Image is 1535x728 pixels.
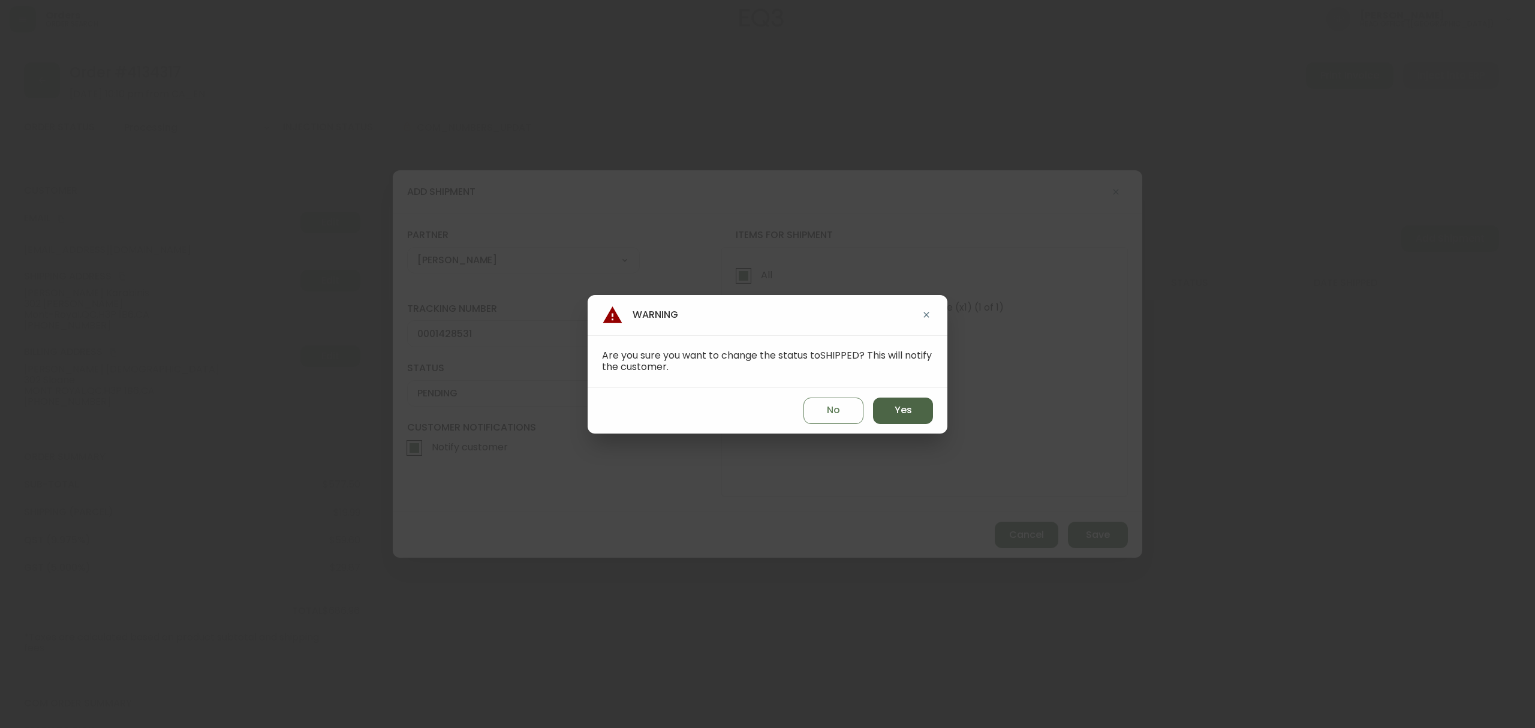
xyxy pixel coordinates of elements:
[895,404,912,417] span: Yes
[803,398,863,424] button: No
[827,404,840,417] span: No
[873,398,933,424] button: Yes
[602,305,678,326] h4: Warning
[602,348,932,374] span: Are you sure you want to change the status to SHIPPED ? This will notify the customer.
